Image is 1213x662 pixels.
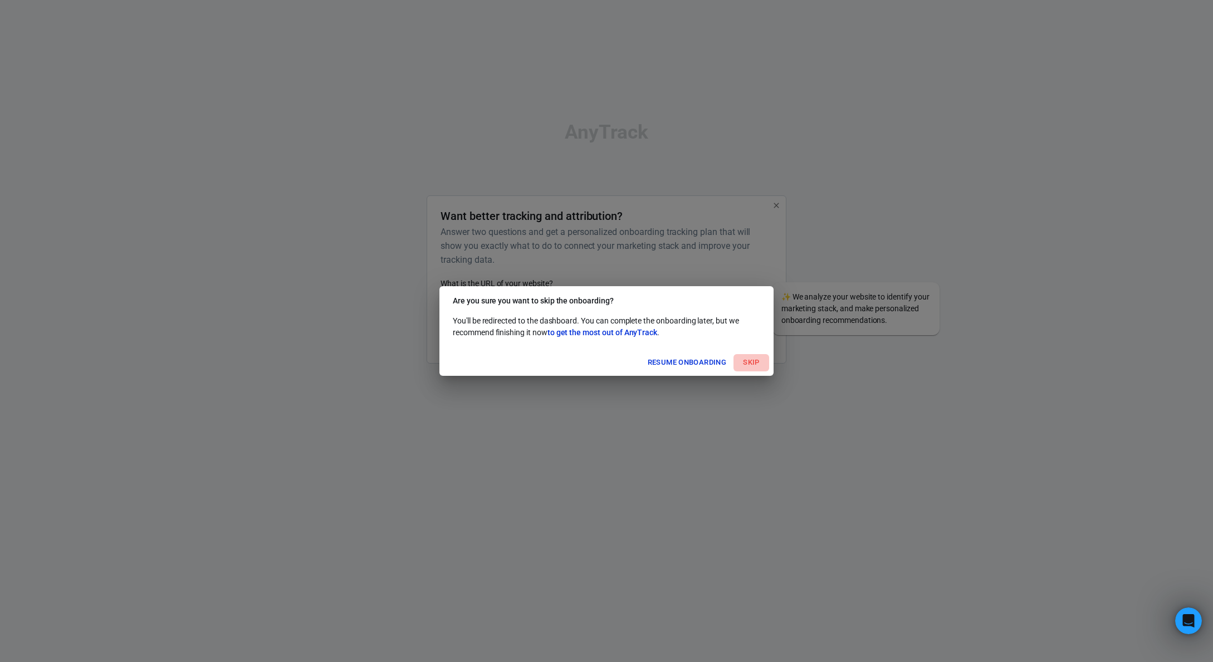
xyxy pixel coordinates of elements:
h2: Are you sure you want to skip the onboarding? [439,286,774,315]
p: You'll be redirected to the dashboard. You can complete the onboarding later, but we recommend fi... [453,315,760,339]
iframe: Intercom live chat [1175,607,1202,634]
span: to get the most out of AnyTrack [547,328,657,337]
button: Skip [733,354,769,371]
button: Resume onboarding [645,354,729,371]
